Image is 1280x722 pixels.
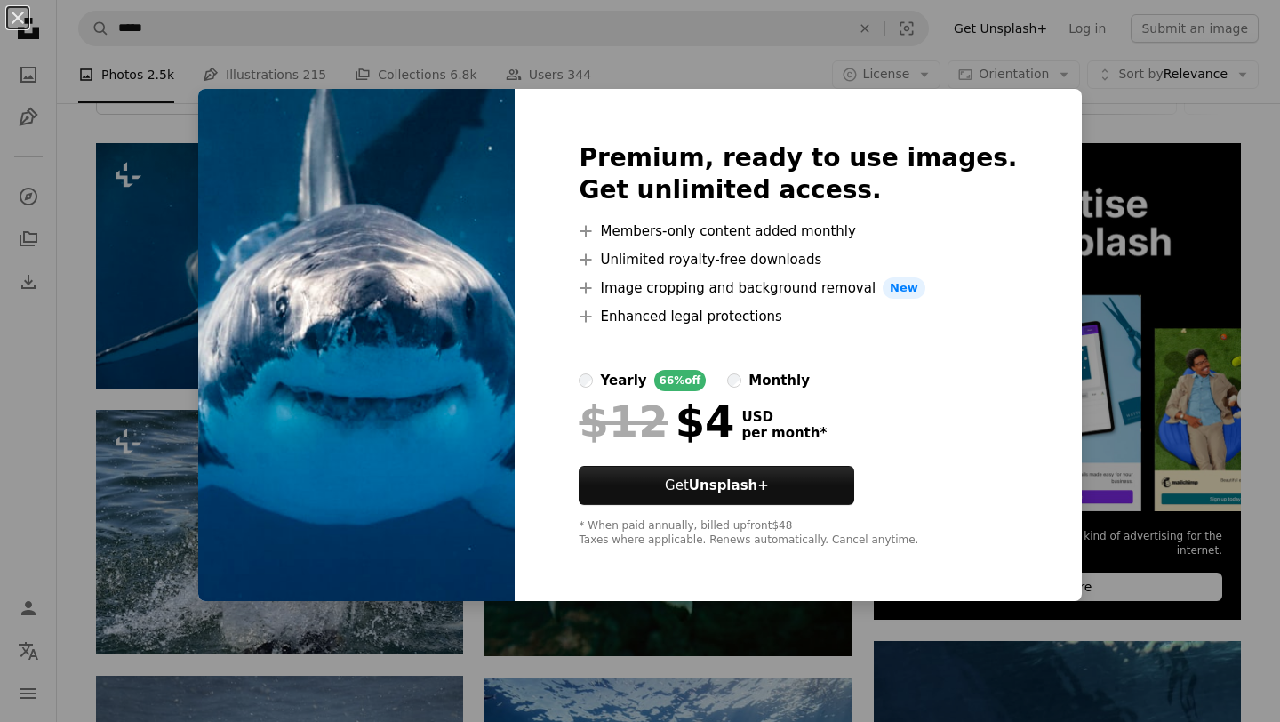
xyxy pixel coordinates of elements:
div: $4 [579,398,734,445]
li: Image cropping and background removal [579,277,1017,299]
img: premium_photo-1725408119883-75a8281dd95b [198,89,515,601]
li: Members-only content added monthly [579,221,1017,242]
span: per month * [741,425,827,441]
div: 66% off [654,370,707,391]
span: $12 [579,398,668,445]
span: New [883,277,925,299]
div: monthly [748,370,810,391]
li: Unlimited royalty-free downloads [579,249,1017,270]
li: Enhanced legal protections [579,306,1017,327]
button: GetUnsplash+ [579,466,854,505]
h2: Premium, ready to use images. Get unlimited access. [579,142,1017,206]
div: yearly [600,370,646,391]
input: monthly [727,373,741,388]
div: * When paid annually, billed upfront $48 Taxes where applicable. Renews automatically. Cancel any... [579,519,1017,548]
strong: Unsplash+ [689,477,769,493]
span: USD [741,409,827,425]
input: yearly66%off [579,373,593,388]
